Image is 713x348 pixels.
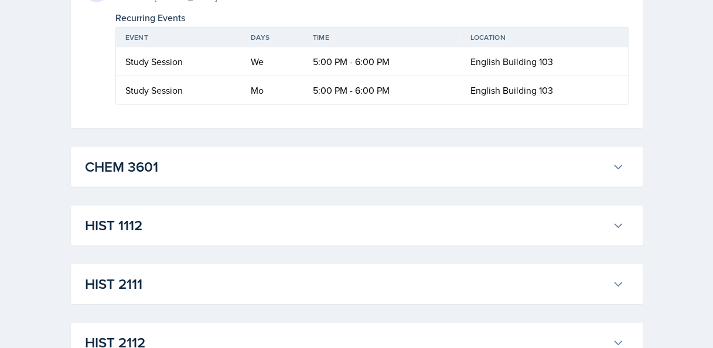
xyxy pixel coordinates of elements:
th: Days [241,28,303,47]
th: Location [460,28,627,47]
button: HIST 1112 [83,213,626,238]
button: HIST 2111 [83,271,626,297]
span: English Building 103 [470,55,552,68]
div: Study Session [125,83,232,97]
div: Recurring Events [115,11,629,25]
td: We [241,47,303,76]
span: English Building 103 [470,84,552,97]
h3: HIST 1112 [85,215,608,236]
td: 5:00 PM - 6:00 PM [303,76,461,104]
td: Mo [241,76,303,104]
td: 5:00 PM - 6:00 PM [303,47,461,76]
h3: HIST 2111 [85,274,608,295]
th: Event [116,28,241,47]
div: Study Session [125,54,232,69]
h3: CHEM 3601 [85,156,608,178]
th: Time [303,28,461,47]
button: CHEM 3601 [83,154,626,180]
